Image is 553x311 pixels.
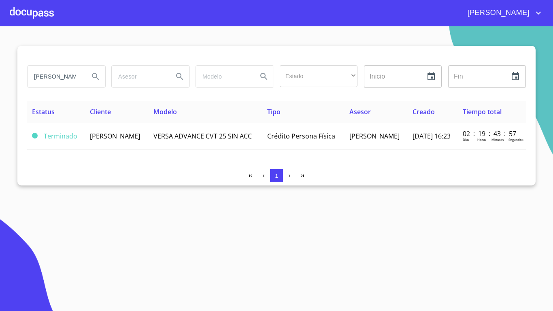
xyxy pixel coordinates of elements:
p: Segundos [508,137,523,142]
span: Terminado [32,133,38,138]
span: Modelo [153,107,177,116]
button: Search [254,67,274,86]
span: Tipo [267,107,281,116]
p: Dias [463,137,469,142]
button: account of current user [462,6,543,19]
span: Cliente [90,107,111,116]
input: search [112,66,167,87]
button: 1 [270,169,283,182]
span: [PERSON_NAME] [90,132,140,141]
span: VERSA ADVANCE CVT 25 SIN ACC [153,132,252,141]
span: [PERSON_NAME] [349,132,400,141]
span: Tiempo total [463,107,502,116]
input: search [196,66,251,87]
span: Terminado [44,132,77,141]
span: [PERSON_NAME] [462,6,534,19]
input: search [28,66,83,87]
p: 02 : 19 : 43 : 57 [463,129,517,138]
div: ​ [280,65,357,87]
span: 1 [275,173,278,179]
p: Minutos [491,137,504,142]
span: Asesor [349,107,371,116]
p: Horas [477,137,486,142]
span: Crédito Persona Física [267,132,335,141]
span: Estatus [32,107,55,116]
button: Search [170,67,189,86]
span: [DATE] 16:23 [413,132,451,141]
span: Creado [413,107,435,116]
button: Search [86,67,105,86]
